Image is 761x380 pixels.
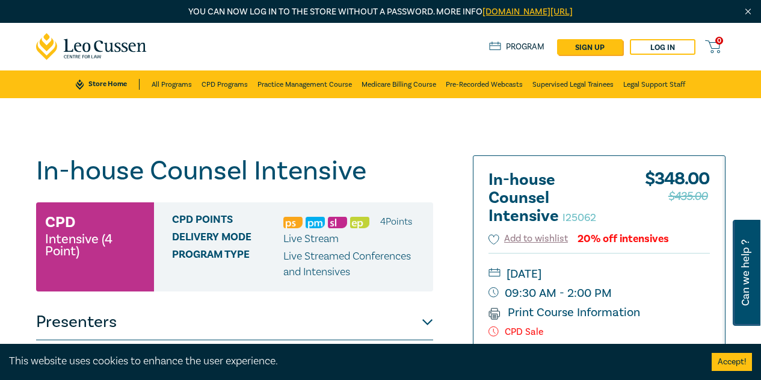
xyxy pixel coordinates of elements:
small: [DATE] [488,264,710,284]
img: Close [743,7,753,17]
a: Pre-Recorded Webcasts [446,70,523,98]
p: You can now log in to the store without a password. More info [36,5,726,19]
button: Add to wishlist [488,232,568,246]
button: Sessions [36,340,433,376]
span: CPD Points [172,214,283,229]
a: CPD Programs [202,70,248,98]
span: Program type [172,249,283,280]
a: Legal Support Staff [623,70,685,98]
span: 0 [715,37,723,45]
a: [DOMAIN_NAME][URL] [482,6,573,17]
h2: In-house Counsel Intensive [488,171,621,225]
small: Intensive (4 Point) [45,233,145,257]
div: $ 348.00 [645,171,710,231]
a: Print Course Information [488,305,641,320]
a: Practice Management Course [257,70,352,98]
div: This website uses cookies to enhance the user experience. [9,354,694,369]
span: Live Stream [283,232,339,246]
a: Supervised Legal Trainees [532,70,614,98]
li: 4 Point s [380,214,412,229]
a: sign up [557,39,623,55]
span: Can we help ? [740,227,751,319]
h1: In-house Counsel Intensive [36,155,433,187]
a: All Programs [152,70,192,98]
small: 09:30 AM - 2:00 PM [488,284,710,303]
a: Medicare Billing Course [362,70,436,98]
img: Practice Management & Business Skills [306,217,325,228]
a: Log in [630,39,695,55]
small: I25062 [562,211,596,225]
a: Program [489,42,545,52]
img: Ethics & Professional Responsibility [350,217,369,228]
h3: CPD [45,211,75,233]
a: Store Home [76,79,139,90]
p: CPD Sale [488,326,710,338]
div: 20% off intensives [578,233,669,245]
img: Substantive Law [328,217,347,228]
button: Accept cookies [712,353,752,371]
span: $435.00 [668,187,708,206]
p: Live Streamed Conferences and Intensives [283,249,424,280]
img: Professional Skills [283,217,303,228]
span: Delivery Mode [172,231,283,247]
button: Presenters [36,304,433,340]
